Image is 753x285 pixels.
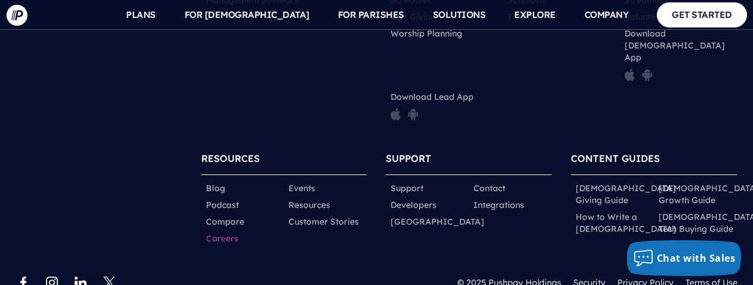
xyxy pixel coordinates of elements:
[657,2,747,27] a: GET STARTED
[391,108,401,121] img: pp_icon_appstore.png
[206,232,238,244] a: Careers
[571,147,737,175] h6: CONTENT GUIDES
[408,108,419,121] img: pp_icon_gplay.png
[206,199,239,211] a: Podcast
[391,182,423,194] a: Support
[288,199,330,211] a: Resources
[657,252,736,265] span: Chat with Sales
[391,199,437,211] a: Developers
[642,68,653,81] img: pp_icon_gplay.png
[288,182,315,194] a: Events
[620,25,737,88] li: Download [DEMOGRAPHIC_DATA] App
[391,27,462,39] a: Worship Planning
[474,199,524,211] a: Integrations
[474,182,505,194] a: Contact
[206,216,244,228] a: Compare
[627,240,742,276] button: Chat with Sales
[625,68,635,81] img: pp_icon_appstore.png
[576,211,676,235] a: How to Write a [DEMOGRAPHIC_DATA]
[288,216,359,228] a: Customer Stories
[386,88,503,128] li: Download Lead App
[201,147,367,175] h6: RESOURCES
[576,182,676,206] a: [DEMOGRAPHIC_DATA] Giving Guide
[206,182,225,194] a: Blog
[391,216,484,228] a: [GEOGRAPHIC_DATA]
[386,147,552,175] h6: SUPPORT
